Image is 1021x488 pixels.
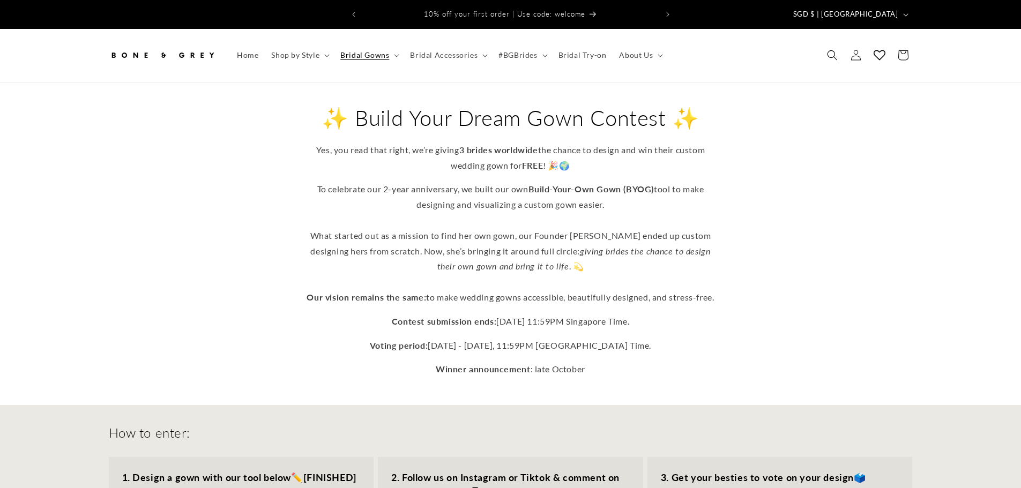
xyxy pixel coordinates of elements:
[498,50,537,60] span: #BGBrides
[302,362,720,377] p: : late October
[237,50,258,60] span: Home
[265,44,334,66] summary: Shop by Style
[436,364,530,374] strong: Winner announcement
[661,470,899,485] h3: 🗳️
[302,314,720,329] p: [DATE] 11:59PM Singapore Time.
[787,4,913,25] button: SGD $ | [GEOGRAPHIC_DATA]
[821,43,844,67] summary: Search
[302,142,720,174] p: Yes, you read that right, we’re giving the chance to design and win their custom wedding gown for...
[437,246,711,272] em: giving brides the chance to design their own gown and bring it to life
[528,184,654,194] strong: Build-Your-Own Gown (BYOG)
[392,316,496,326] strong: Contest submission ends:
[307,292,426,302] strong: Our vision remains the same:
[793,9,898,20] span: SGD $ | [GEOGRAPHIC_DATA]
[340,50,389,60] span: Bridal Gowns
[303,471,357,483] strong: [FINISHED]
[494,145,538,155] strong: worldwide
[109,424,190,441] h2: How to enter:
[334,44,404,66] summary: Bridal Gowns
[122,471,292,483] strong: 1. Design a gown with our tool below
[302,104,720,132] h2: ✨ Build Your Dream Gown Contest ✨
[656,4,680,25] button: Next announcement
[619,50,653,60] span: About Us
[109,43,216,67] img: Bone and Grey Bridal
[302,182,720,305] p: To celebrate our 2-year anniversary, we built our own tool to make designing and visualizing a cu...
[122,470,361,485] h3: ✏️
[230,44,265,66] a: Home
[271,50,319,60] span: Shop by Style
[302,338,720,354] p: [DATE] - [DATE], 11:59PM [GEOGRAPHIC_DATA] Time.
[410,50,478,60] span: Bridal Accessories
[522,160,543,170] strong: FREE
[558,50,607,60] span: Bridal Try-on
[404,44,492,66] summary: Bridal Accessories
[370,340,428,350] strong: Voting period:
[424,10,585,18] span: 10% off your first order | Use code: welcome
[105,40,220,71] a: Bone and Grey Bridal
[661,471,854,483] strong: 3. Get your besties to vote on your design
[342,4,366,25] button: Previous announcement
[459,145,493,155] strong: 3 brides
[492,44,552,66] summary: #BGBrides
[552,44,613,66] a: Bridal Try-on
[613,44,667,66] summary: About Us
